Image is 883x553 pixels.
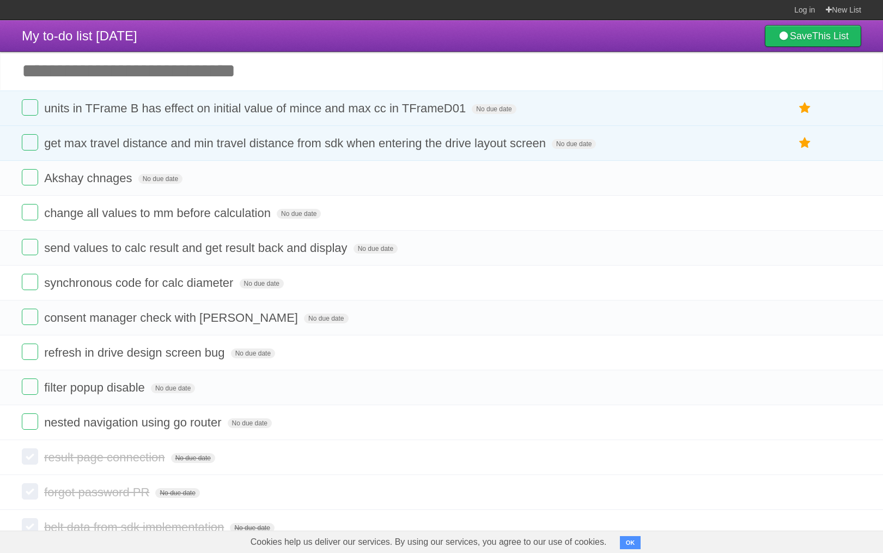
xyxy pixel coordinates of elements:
[22,309,38,325] label: Done
[795,99,815,117] label: Star task
[44,416,224,429] span: nested navigation using go router
[22,378,38,395] label: Done
[765,25,861,47] a: SaveThis List
[22,518,38,534] label: Done
[22,28,137,43] span: My to-do list [DATE]
[22,344,38,360] label: Done
[44,241,350,255] span: send values to calc result and get result back and display
[44,101,468,115] span: units in TFrame B has effect on initial value of mince and max cc in TFrameD01
[240,279,284,288] span: No due date
[22,274,38,290] label: Done
[231,348,275,358] span: No due date
[240,531,618,553] span: Cookies help us deliver our services. By using our services, you agree to our use of cookies.
[44,171,135,185] span: Akshay chnages
[44,381,148,394] span: filter popup disable
[44,206,273,220] span: change all values to mm before calculation
[44,450,167,464] span: result page connection
[22,134,38,151] label: Done
[155,488,199,498] span: No due date
[22,169,38,185] label: Done
[22,204,38,220] label: Done
[552,139,596,149] span: No due date
[44,136,549,150] span: get max travel distance and min travel distance from sdk when entering the drive layout screen
[277,209,321,219] span: No due date
[354,244,398,254] span: No due date
[151,383,195,393] span: No due date
[812,31,849,41] b: This List
[171,453,215,463] span: No due date
[230,523,274,533] span: No due date
[22,99,38,116] label: Done
[22,448,38,465] label: Done
[44,520,227,534] span: belt data from sdk implementation
[44,485,152,499] span: forgot password PR
[620,536,641,549] button: OK
[795,134,815,152] label: Star task
[228,418,272,428] span: No due date
[22,483,38,500] label: Done
[472,104,516,114] span: No due date
[44,276,236,290] span: synchronous code for calc diameter
[22,413,38,430] label: Done
[44,346,227,359] span: refresh in drive design screen bug
[22,239,38,255] label: Done
[138,174,182,184] span: No due date
[44,311,301,324] span: consent manager check with [PERSON_NAME]
[304,314,348,323] span: No due date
